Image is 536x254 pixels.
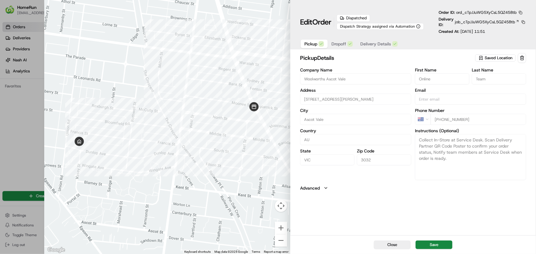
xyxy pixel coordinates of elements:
[416,241,452,249] button: Save
[357,149,411,153] label: Zip Code
[300,73,411,84] input: Enter company name
[300,54,474,62] h2: pickup Details
[300,134,411,145] input: Enter country
[337,14,370,22] div: Dispatched
[415,68,469,72] label: First Name
[46,246,66,254] img: Google
[455,19,519,25] a: job_cTpJJuWG5XyCsL5QZ458tb
[460,29,485,34] span: [DATE] 11:51
[300,185,526,191] button: Advanced
[431,114,526,125] input: Enter phone number
[357,154,411,165] input: Enter zip code
[300,88,411,92] label: Address
[300,114,411,125] input: Enter city
[331,41,346,47] span: Dropoff
[300,68,411,72] label: Company Name
[439,17,526,28] div: Delivery ID:
[455,19,515,25] span: job_cTpJJuWG5XyCsL5QZ458tb
[439,29,485,34] p: Created At:
[312,17,331,27] span: Order
[415,88,526,92] label: Email
[415,129,526,133] label: Instructions (Optional)
[415,94,526,105] input: Enter email
[360,41,391,47] span: Delivery Details
[300,94,411,105] input: 327-357 Mount Alexander Rd, Ascot Vale, VIC 3032, AU
[456,10,517,15] span: ord_cTpJJuWG5XyCsL5QZ458tb
[300,129,411,133] label: Country
[252,250,260,253] a: Terms (opens in new tab)
[485,55,512,61] span: Saved Location
[415,134,526,180] textarea: Collect In-Store at Service Desk. Scan Delivery Partner QR Code Poster to confirm your order stat...
[304,41,317,47] span: Pickup
[337,23,424,30] button: Dispatch Strategy assigned via Automation
[275,222,287,234] button: Zoom in
[46,246,66,254] a: Open this area in Google Maps (opens a new window)
[300,154,354,165] input: Enter state
[472,73,526,84] input: Enter last name
[275,200,287,212] button: Map camera controls
[300,185,320,191] label: Advanced
[472,68,526,72] label: Last Name
[275,234,287,247] button: Zoom out
[184,250,211,254] button: Keyboard shortcuts
[439,10,517,15] p: Order ID:
[475,54,517,62] button: Saved Location
[300,108,411,113] label: City
[415,108,526,113] label: Phone Number
[300,17,331,27] h1: Edit
[340,24,415,29] span: Dispatch Strategy assigned via Automation
[374,241,411,249] button: Close
[264,250,288,253] a: Report a map error
[415,73,469,84] input: Enter first name
[300,149,354,153] label: State
[214,250,248,253] span: Map data ©2025 Google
